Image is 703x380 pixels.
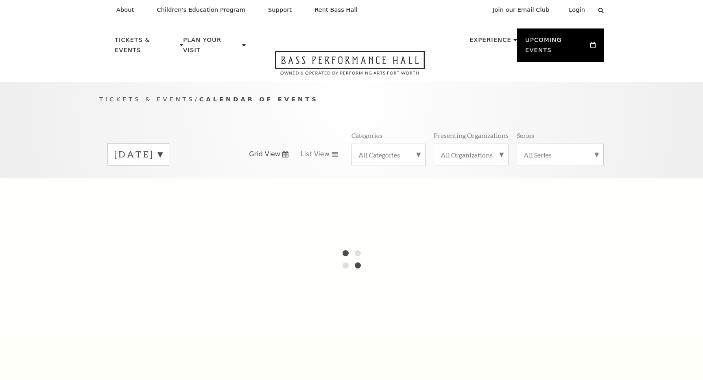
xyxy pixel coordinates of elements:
label: All Series [524,151,597,159]
label: All Organizations [441,151,502,159]
p: Plan Your Visit [183,35,240,60]
p: / [99,94,604,105]
p: Tickets & Events [115,35,178,60]
p: Rent Bass Hall [314,7,358,13]
p: Presenting Organizations [434,131,509,140]
p: Experience [469,35,511,50]
label: [DATE] [114,148,162,161]
p: Upcoming Events [525,35,588,60]
span: Calendar of Events [199,96,319,103]
label: All Categories [358,151,419,159]
p: Children's Education Program [157,7,245,13]
span: Tickets & Events [99,96,195,103]
p: Series [517,131,534,140]
span: List View [301,150,330,159]
p: About [116,7,134,13]
p: Categories [351,131,382,140]
p: Support [268,7,292,13]
span: Grid View [249,150,280,159]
